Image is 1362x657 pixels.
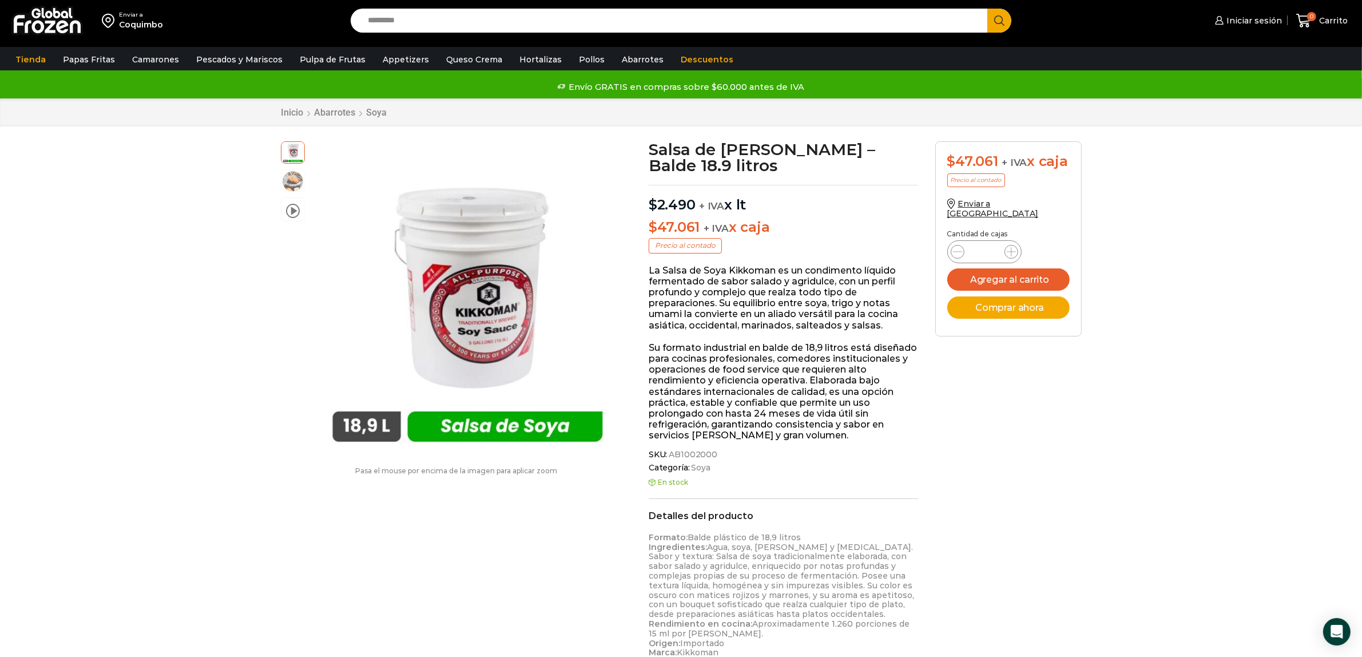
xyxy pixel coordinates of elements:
a: Camarones [126,49,185,70]
a: Abarrotes [616,49,669,70]
a: Tienda [10,49,51,70]
button: Search button [987,9,1011,33]
span: Categoría: [649,463,918,473]
a: Queso Crema [440,49,508,70]
h1: Salsa de [PERSON_NAME] – Balde 18.9 litros [649,141,918,173]
a: Hortalizas [514,49,567,70]
button: Comprar ahora [947,296,1070,319]
div: Coquimbo [119,19,163,30]
p: Su formato industrial en balde de 18,9 litros está diseñado para cocinas profesionales, comedores... [649,342,918,441]
span: $ [649,196,657,213]
strong: Rendimiento en cocina: [649,619,752,629]
bdi: 47.061 [947,153,998,169]
a: Appetizers [377,49,435,70]
strong: Ingredientes: [649,542,707,552]
img: salsa de soya kikkoman [311,141,625,456]
a: Soya [690,463,710,473]
span: + IVA [699,200,724,212]
a: Pulpa de Frutas [294,49,371,70]
a: Enviar a [GEOGRAPHIC_DATA] [947,199,1039,219]
span: AB1002000 [667,450,717,460]
a: Iniciar sesión [1212,9,1282,32]
p: Precio al contado [649,238,722,253]
p: La Salsa de Soya Kikkoman es un condimento líquido fermentado de sabor salado y agridulce, con un... [649,265,918,331]
strong: Formato: [649,532,688,543]
span: + IVA [1002,157,1027,168]
a: Papas Fritas [57,49,121,70]
span: 0 [1307,12,1316,21]
h2: Detalles del producto [649,510,918,521]
bdi: 47.061 [649,219,700,235]
a: Pollos [573,49,610,70]
a: 0 Carrito [1293,7,1351,34]
div: Open Intercom Messenger [1323,618,1351,646]
div: x caja [947,153,1070,170]
span: salsa de soya kikkoman [281,140,304,163]
button: Agregar al carrito [947,268,1070,291]
bdi: 2.490 [649,196,696,213]
input: Product quantity [974,244,995,260]
span: Iniciar sesión [1224,15,1282,26]
span: Carrito [1316,15,1348,26]
p: x caja [649,219,918,236]
a: Descuentos [675,49,739,70]
span: + IVA [704,223,729,234]
a: Pescados y Mariscos [190,49,288,70]
a: Soya [366,107,388,118]
span: $ [649,219,657,235]
p: Pasa el mouse por encima de la imagen para aplicar zoom [281,467,632,475]
div: 1 / 3 [311,141,625,456]
nav: Breadcrumb [281,107,388,118]
p: Cantidad de cajas [947,230,1070,238]
span: $ [947,153,956,169]
div: Enviar a [119,11,163,19]
p: En stock [649,478,918,486]
a: Inicio [281,107,304,118]
strong: Origen: [649,638,680,648]
span: salsa soya [281,170,304,193]
a: Abarrotes [314,107,356,118]
img: address-field-icon.svg [102,11,119,30]
p: Precio al contado [947,173,1005,187]
p: x lt [649,185,918,213]
span: SKU: [649,450,918,460]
